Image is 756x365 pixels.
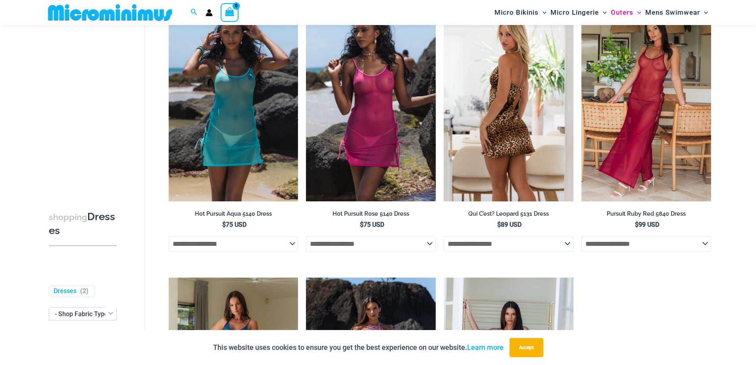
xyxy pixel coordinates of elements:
a: Dresses [54,287,77,295]
h2: Pursuit Ruby Red 5840 Dress [581,210,711,218]
a: Micro LingerieMenu ToggleMenu Toggle [548,2,609,23]
span: Menu Toggle [539,2,546,23]
a: Hot Pursuit Rose 5140 Dress 01Hot Pursuit Rose 5140 Dress 12Hot Pursuit Rose 5140 Dress 12 [306,7,436,201]
a: Hot Pursuit Aqua 5140 Dress 01Hot Pursuit Aqua 5140 Dress 06Hot Pursuit Aqua 5140 Dress 06 [169,7,298,201]
span: $ [635,221,639,228]
span: Mens Swimwear [645,2,700,23]
span: Menu Toggle [599,2,607,23]
bdi: 75 USD [222,221,246,228]
span: Menu Toggle [633,2,641,23]
span: - Shop Fabric Type [49,308,116,320]
h2: Hot Pursuit Rose 5140 Dress [306,210,436,218]
iframe: TrustedSite Certified [49,27,120,185]
span: Outers [611,2,633,23]
p: This website uses cookies to ensure you get the best experience on our website. [213,342,504,353]
span: - Shop Fabric Type [49,307,117,321]
a: Hot Pursuit Aqua 5140 Dress [169,210,298,220]
bdi: 99 USD [635,221,659,228]
img: qui c'est leopard 5131 dress 04 [444,7,573,201]
a: Search icon link [190,8,198,17]
a: Qui C’est? Leopard 5131 Dress [444,210,573,220]
span: - Shop Fabric Type [55,310,108,318]
a: Micro BikinisMenu ToggleMenu Toggle [492,2,548,23]
a: Account icon link [206,9,213,16]
bdi: 89 USD [497,221,521,228]
a: Pursuit Ruby Red 5840 Dress [581,210,711,220]
a: Learn more [467,343,504,351]
bdi: 75 USD [360,221,384,228]
span: Micro Lingerie [550,2,599,23]
img: Pursuit Ruby Red 5840 Dress 02 [581,7,711,201]
img: Hot Pursuit Rose 5140 Dress 01 [306,7,436,201]
h2: Qui C’est? Leopard 5131 Dress [444,210,573,218]
a: qui c'est leopard 5131 dress 01qui c'est leopard 5131 dress 04qui c'est leopard 5131 dress 04 [444,7,573,201]
a: OutersMenu ToggleMenu Toggle [609,2,643,23]
span: $ [222,221,226,228]
a: View Shopping Cart, empty [221,3,239,21]
span: shopping [49,212,87,222]
a: Hot Pursuit Rose 5140 Dress [306,210,436,220]
a: Pursuit Ruby Red 5840 Dress 02Pursuit Ruby Red 5840 Dress 03Pursuit Ruby Red 5840 Dress 03 [581,7,711,201]
img: Hot Pursuit Aqua 5140 Dress 01 [169,7,298,201]
span: Micro Bikinis [494,2,539,23]
span: 2 [83,287,86,295]
img: MM SHOP LOGO FLAT [45,4,175,21]
h2: Hot Pursuit Aqua 5140 Dress [169,210,298,218]
span: ( ) [80,287,88,295]
a: Mens SwimwearMenu ToggleMenu Toggle [643,2,710,23]
h3: Dresses [49,210,117,238]
nav: Site Navigation [491,1,712,24]
span: $ [360,221,364,228]
span: Menu Toggle [700,2,708,23]
button: Accept [510,338,543,357]
span: $ [497,221,501,228]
